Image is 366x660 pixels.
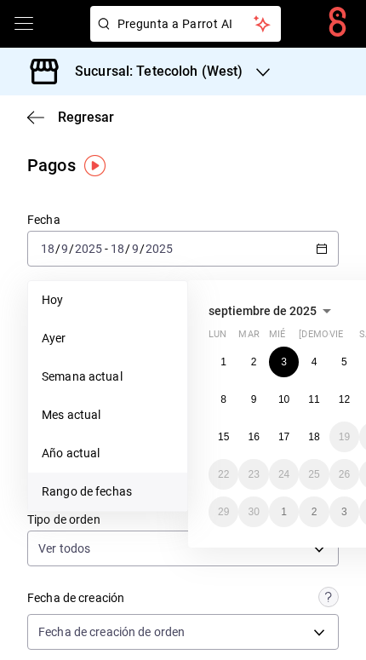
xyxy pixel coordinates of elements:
[27,214,339,226] label: Fecha
[27,514,339,525] label: Tipo de orden
[209,384,238,415] button: 8 de septiembre de 2025
[27,109,114,125] button: Regresar
[58,109,114,125] span: Regresar
[341,356,347,368] abbr: 5 de septiembre de 2025
[299,347,329,377] button: 4 de septiembre de 2025
[329,422,359,452] button: 19 de septiembre de 2025
[312,506,317,518] abbr: 2 de octubre de 2025
[131,242,140,255] input: --
[145,242,174,255] input: ----
[42,291,174,309] span: Hoy
[269,422,299,452] button: 17 de septiembre de 2025
[329,347,359,377] button: 5 de septiembre de 2025
[238,496,268,527] button: 30 de septiembre de 2025
[339,393,350,405] abbr: 12 de septiembre de 2025
[238,422,268,452] button: 16 de septiembre de 2025
[299,422,329,452] button: 18 de septiembre de 2025
[339,431,350,443] abbr: 19 de septiembre de 2025
[90,6,281,42] button: Pregunta a Parrot AI
[209,459,238,490] button: 22 de septiembre de 2025
[61,61,243,82] h3: Sucursal: Tetecoloh (West)
[218,468,229,480] abbr: 22 de septiembre de 2025
[238,329,259,347] abbr: martes
[329,384,359,415] button: 12 de septiembre de 2025
[281,506,287,518] abbr: 1 de octubre de 2025
[269,496,299,527] button: 1 de octubre de 2025
[339,468,350,480] abbr: 26 de septiembre de 2025
[140,242,145,255] span: /
[60,242,69,255] input: --
[308,468,319,480] abbr: 25 de septiembre de 2025
[220,356,226,368] abbr: 1 de septiembre de 2025
[105,242,108,255] span: -
[209,304,317,318] span: septiembre de 2025
[218,431,229,443] abbr: 15 de septiembre de 2025
[299,384,329,415] button: 11 de septiembre de 2025
[27,152,76,178] div: Pagos
[42,483,174,501] span: Rango de fechas
[269,384,299,415] button: 10 de septiembre de 2025
[38,540,90,557] span: Ver todos
[84,155,106,176] img: Tooltip marker
[329,329,343,347] abbr: viernes
[238,459,268,490] button: 23 de septiembre de 2025
[238,384,268,415] button: 9 de septiembre de 2025
[248,431,259,443] abbr: 16 de septiembre de 2025
[220,393,226,405] abbr: 8 de septiembre de 2025
[38,623,185,640] span: Fecha de creación de orden
[248,468,259,480] abbr: 23 de septiembre de 2025
[299,496,329,527] button: 2 de octubre de 2025
[42,368,174,386] span: Semana actual
[281,356,287,368] abbr: 3 de septiembre de 2025
[209,496,238,527] button: 29 de septiembre de 2025
[251,393,257,405] abbr: 9 de septiembre de 2025
[329,459,359,490] button: 26 de septiembre de 2025
[269,329,285,347] abbr: miércoles
[209,347,238,377] button: 1 de septiembre de 2025
[42,330,174,347] span: Ayer
[110,242,125,255] input: --
[329,496,359,527] button: 3 de octubre de 2025
[42,445,174,462] span: Año actual
[209,422,238,452] button: 15 de septiembre de 2025
[69,242,74,255] span: /
[218,506,229,518] abbr: 29 de septiembre de 2025
[117,15,254,33] span: Pregunta a Parrot AI
[27,589,124,607] div: Fecha de creación
[312,356,317,368] abbr: 4 de septiembre de 2025
[278,431,289,443] abbr: 17 de septiembre de 2025
[308,393,319,405] abbr: 11 de septiembre de 2025
[278,393,289,405] abbr: 10 de septiembre de 2025
[238,347,268,377] button: 2 de septiembre de 2025
[341,506,347,518] abbr: 3 de octubre de 2025
[55,242,60,255] span: /
[269,459,299,490] button: 24 de septiembre de 2025
[74,242,103,255] input: ----
[251,356,257,368] abbr: 2 de septiembre de 2025
[209,329,226,347] abbr: lunes
[299,459,329,490] button: 25 de septiembre de 2025
[14,14,34,34] button: open drawer
[125,242,130,255] span: /
[248,506,259,518] abbr: 30 de septiembre de 2025
[209,301,337,321] button: septiembre de 2025
[42,406,174,424] span: Mes actual
[278,468,289,480] abbr: 24 de septiembre de 2025
[308,431,319,443] abbr: 18 de septiembre de 2025
[269,347,299,377] button: 3 de septiembre de 2025
[40,242,55,255] input: --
